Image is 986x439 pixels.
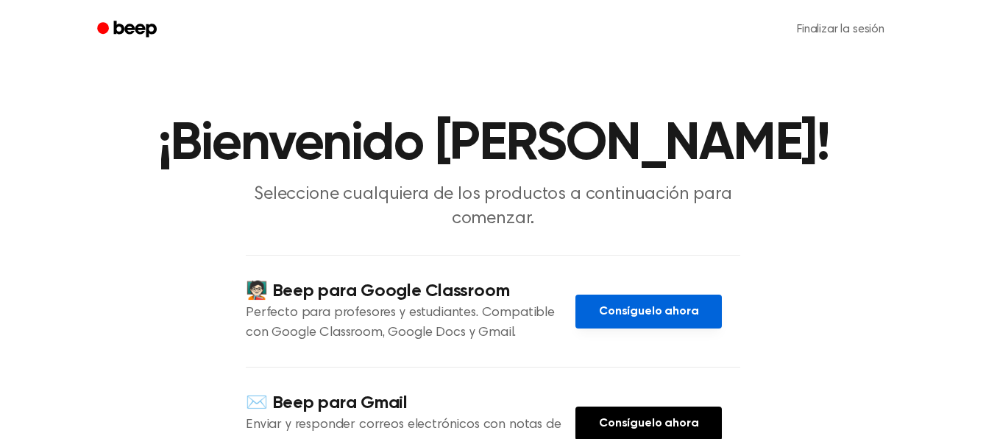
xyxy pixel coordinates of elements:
a: Consíguelo ahora [575,295,722,329]
font: Consíguelo ahora [599,418,698,429]
font: Seleccione cualquiera de los productos a continuación para comenzar. [254,186,732,228]
font: Perfecto para profesores y estudiantes. Compatible con Google Classroom, Google Docs y Gmail. [246,306,555,340]
font: 🧑🏻‍🏫 Beep para Google Classroom [246,282,509,300]
font: Finalizar la sesión [797,24,884,35]
font: ✉️ Beep para Gmail [246,394,408,412]
a: Bip [87,15,170,44]
font: Consíguelo ahora [599,306,698,317]
a: Finalizar la sesión [782,12,899,47]
font: ¡Bienvenido [PERSON_NAME]! [157,118,829,171]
